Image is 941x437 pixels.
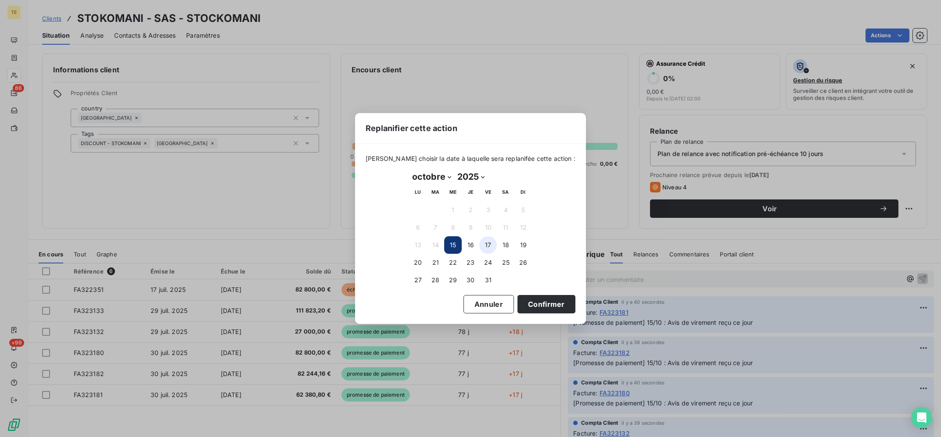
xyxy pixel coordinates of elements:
button: 5 [514,201,532,219]
th: samedi [497,184,514,201]
button: 13 [409,236,427,254]
button: 18 [497,236,514,254]
button: 9 [462,219,479,236]
th: mardi [427,184,444,201]
button: 7 [427,219,444,236]
button: 4 [497,201,514,219]
th: vendredi [479,184,497,201]
button: 22 [444,254,462,271]
th: dimanche [514,184,532,201]
button: Confirmer [517,295,575,313]
button: 12 [514,219,532,236]
button: 11 [497,219,514,236]
button: 19 [514,236,532,254]
button: 1 [444,201,462,219]
th: lundi [409,184,427,201]
button: 8 [444,219,462,236]
button: 10 [479,219,497,236]
button: 3 [479,201,497,219]
button: 17 [479,236,497,254]
button: 15 [444,236,462,254]
th: jeudi [462,184,479,201]
button: 23 [462,254,479,271]
button: 30 [462,271,479,289]
button: 28 [427,271,444,289]
button: 31 [479,271,497,289]
button: 24 [479,254,497,271]
button: 25 [497,254,514,271]
button: 2 [462,201,479,219]
th: mercredi [444,184,462,201]
button: 21 [427,254,444,271]
button: 20 [409,254,427,271]
button: 16 [462,236,479,254]
button: 27 [409,271,427,289]
span: Replanifier cette action [366,122,457,134]
button: 26 [514,254,532,271]
span: [PERSON_NAME] choisir la date à laquelle sera replanifée cette action : [366,154,575,163]
button: 29 [444,271,462,289]
div: Open Intercom Messenger [911,407,932,428]
button: Annuler [463,295,514,313]
button: 6 [409,219,427,236]
button: 14 [427,236,444,254]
